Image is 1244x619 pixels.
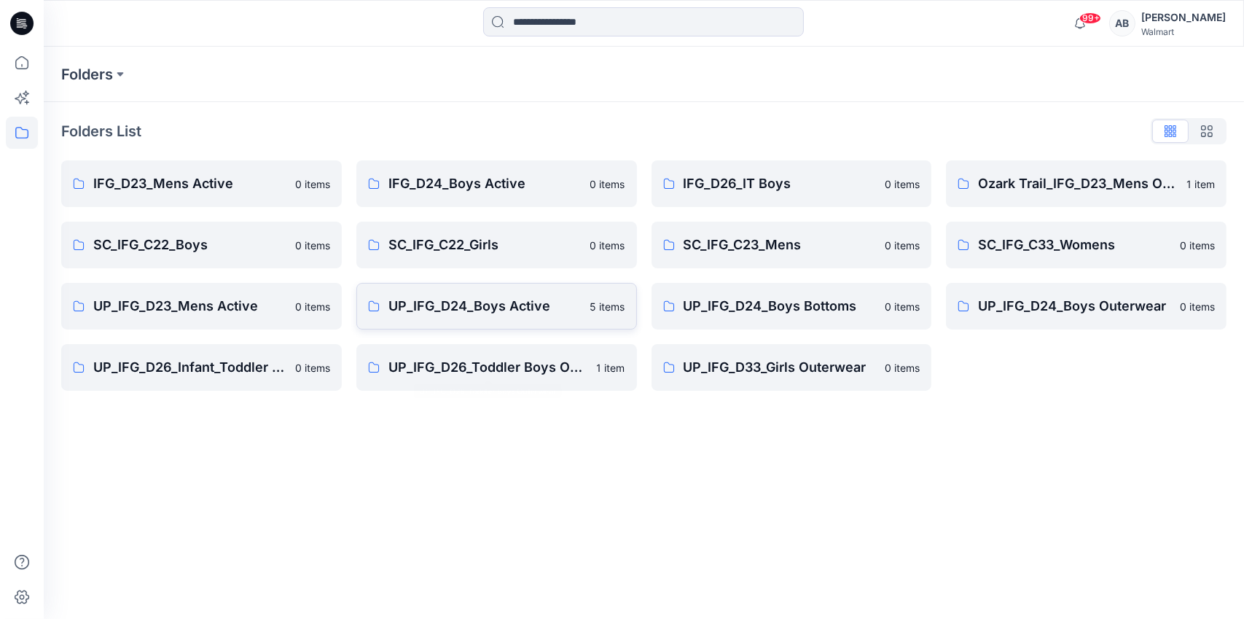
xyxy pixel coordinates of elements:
[652,222,932,268] a: SC_IFG_C23_Mens0 items
[1141,26,1226,37] div: Walmart
[295,176,330,192] p: 0 items
[684,174,877,194] p: IFG_D26_IT Boys
[356,222,637,268] a: SC_IFG_C22_Girls0 items
[1180,299,1215,314] p: 0 items
[590,238,625,253] p: 0 items
[93,174,286,194] p: IFG_D23_Mens Active
[978,174,1178,194] p: Ozark Trail_IFG_D23_Mens Outdoor
[61,344,342,391] a: UP_IFG_D26_Infant_Toddler Boy0 items
[295,360,330,375] p: 0 items
[295,299,330,314] p: 0 items
[61,120,141,142] p: Folders List
[356,160,637,207] a: IFG_D24_Boys Active0 items
[684,357,877,378] p: UP_IFG_D33_Girls Outerwear
[61,283,342,330] a: UP_IFG_D23_Mens Active0 items
[61,160,342,207] a: IFG_D23_Mens Active0 items
[1180,238,1215,253] p: 0 items
[61,222,342,268] a: SC_IFG_C22_Boys0 items
[684,296,877,316] p: UP_IFG_D24_Boys Bottoms
[388,235,582,255] p: SC_IFG_C22_Girls
[684,235,877,255] p: SC_IFG_C23_Mens
[885,176,920,192] p: 0 items
[388,296,582,316] p: UP_IFG_D24_Boys Active
[93,235,286,255] p: SC_IFG_C22_Boys
[946,222,1227,268] a: SC_IFG_C33_Womens0 items
[652,160,932,207] a: IFG_D26_IT Boys0 items
[652,344,932,391] a: UP_IFG_D33_Girls Outerwear0 items
[61,64,113,85] a: Folders
[1079,12,1101,24] span: 99+
[388,357,588,378] p: UP_IFG_D26_Toddler Boys Outerwear
[1141,9,1226,26] div: [PERSON_NAME]
[93,357,286,378] p: UP_IFG_D26_Infant_Toddler Boy
[597,360,625,375] p: 1 item
[356,283,637,330] a: UP_IFG_D24_Boys Active5 items
[1109,10,1135,36] div: AB
[356,344,637,391] a: UP_IFG_D26_Toddler Boys Outerwear1 item
[978,235,1171,255] p: SC_IFG_C33_Womens
[652,283,932,330] a: UP_IFG_D24_Boys Bottoms0 items
[885,360,920,375] p: 0 items
[885,299,920,314] p: 0 items
[946,160,1227,207] a: Ozark Trail_IFG_D23_Mens Outdoor1 item
[93,296,286,316] p: UP_IFG_D23_Mens Active
[295,238,330,253] p: 0 items
[885,238,920,253] p: 0 items
[388,174,582,194] p: IFG_D24_Boys Active
[946,283,1227,330] a: UP_IFG_D24_Boys Outerwear0 items
[590,299,625,314] p: 5 items
[978,296,1171,316] p: UP_IFG_D24_Boys Outerwear
[1186,176,1215,192] p: 1 item
[590,176,625,192] p: 0 items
